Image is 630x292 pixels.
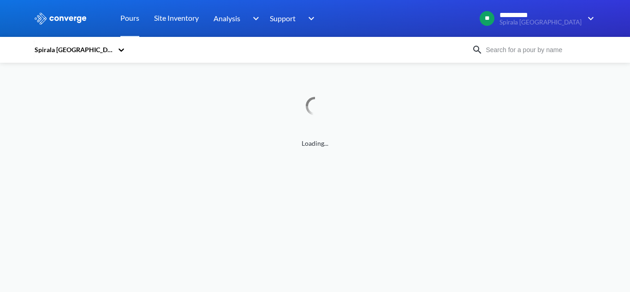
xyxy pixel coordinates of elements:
img: downArrow.svg [247,13,262,24]
img: icon-search.svg [472,44,483,55]
span: Support [270,12,296,24]
span: Loading... [34,138,596,149]
img: downArrow.svg [582,13,596,24]
input: Search for a pour by name [483,45,594,55]
span: Analysis [214,12,240,24]
img: logo_ewhite.svg [34,12,87,24]
img: downArrow.svg [302,13,317,24]
span: Spirala [GEOGRAPHIC_DATA] [499,19,582,26]
div: Spirala [GEOGRAPHIC_DATA] [34,45,113,55]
